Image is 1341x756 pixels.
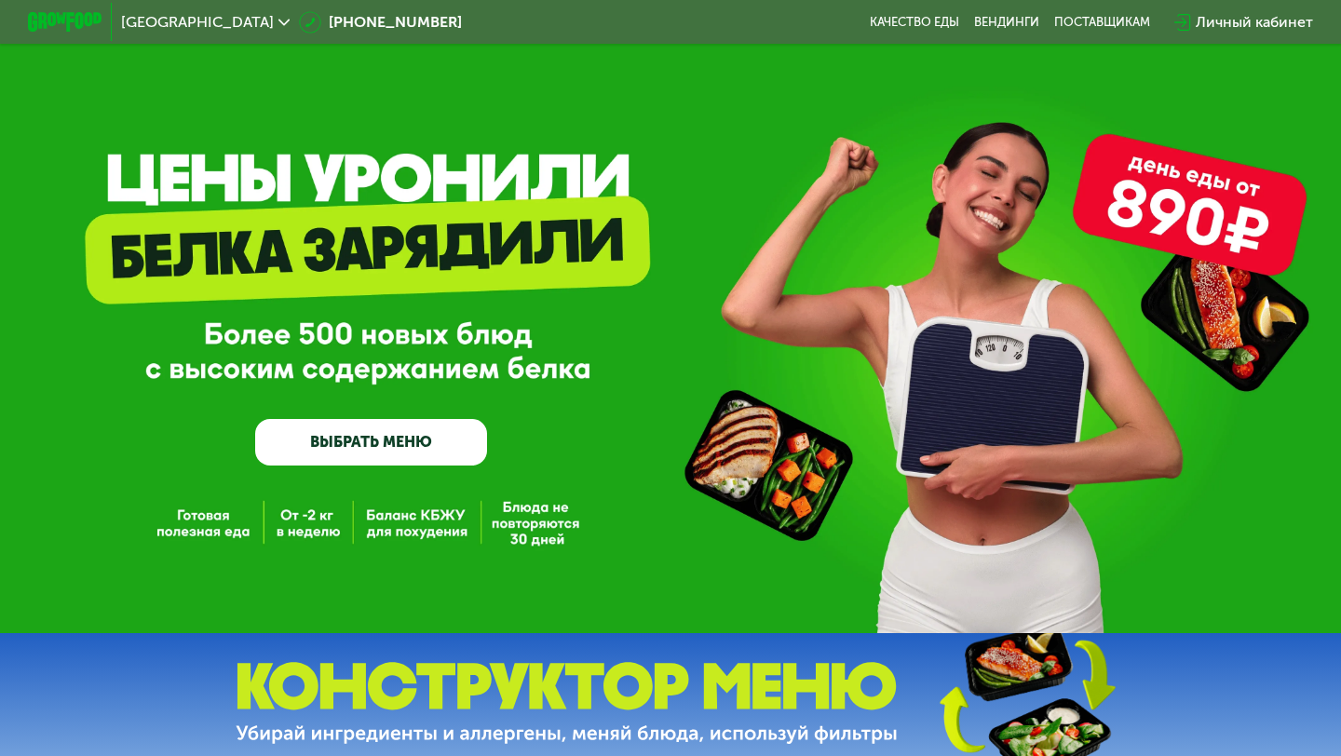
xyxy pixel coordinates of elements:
[1196,11,1313,34] div: Личный кабинет
[299,11,462,34] a: [PHONE_NUMBER]
[255,419,487,466] a: ВЫБРАТЬ МЕНЮ
[870,15,959,30] a: Качество еды
[1054,15,1150,30] div: поставщикам
[121,15,274,30] span: [GEOGRAPHIC_DATA]
[974,15,1039,30] a: Вендинги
